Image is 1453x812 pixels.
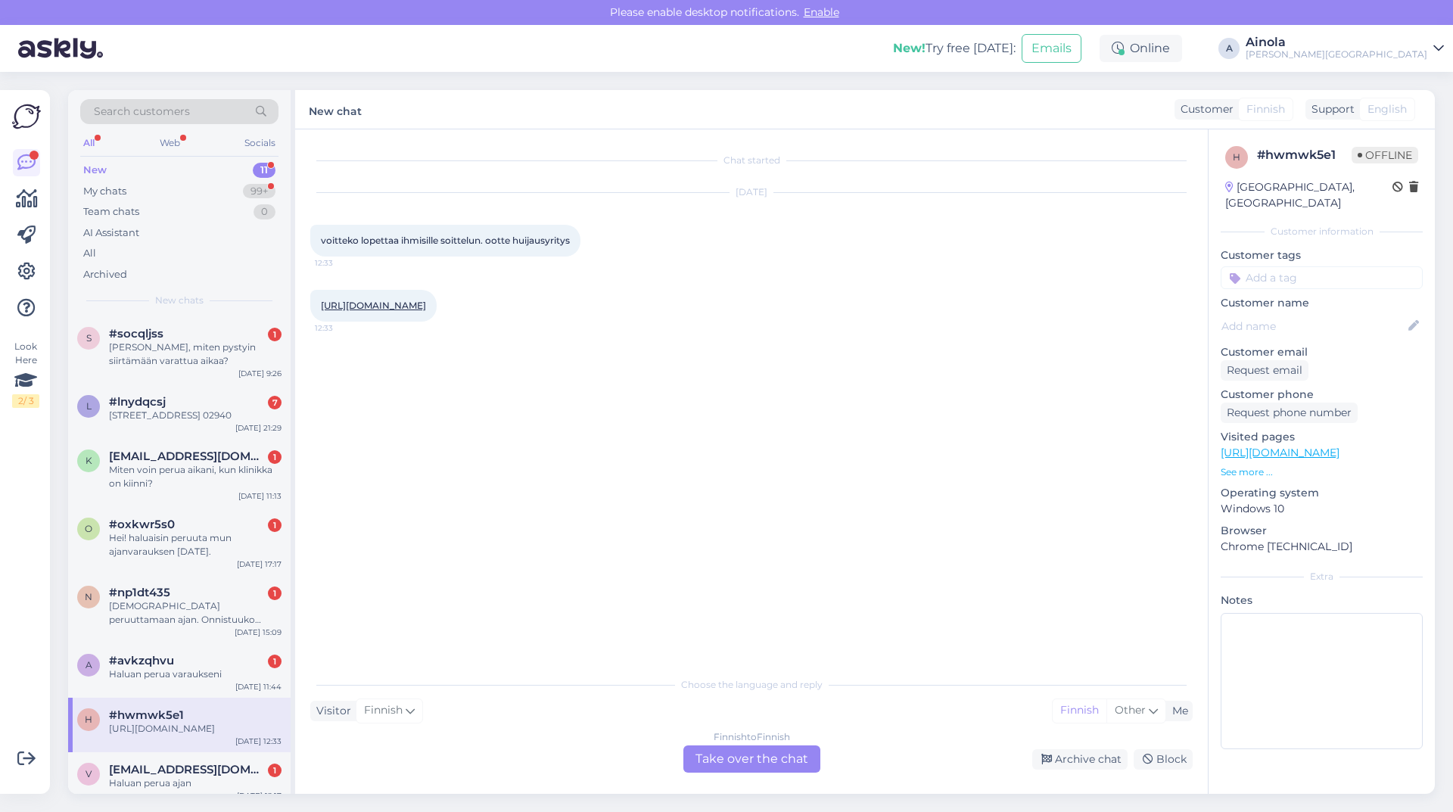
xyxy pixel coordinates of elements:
[1221,570,1423,583] div: Extra
[799,5,844,19] span: Enable
[268,586,282,600] div: 1
[1218,38,1240,59] div: A
[85,714,92,725] span: h
[1221,318,1405,334] input: Add name
[83,163,107,178] div: New
[1221,539,1423,555] p: Chrome [TECHNICAL_ID]
[1221,247,1423,263] p: Customer tags
[83,267,127,282] div: Archived
[157,133,183,153] div: Web
[109,409,282,422] div: [STREET_ADDRESS] 02940
[1221,403,1358,423] div: Request phone number
[86,455,92,466] span: k
[1221,344,1423,360] p: Customer email
[238,490,282,502] div: [DATE] 11:13
[310,703,351,719] div: Visitor
[1175,101,1234,117] div: Customer
[309,99,362,120] label: New chat
[109,518,175,531] span: #oxkwr5s0
[1221,485,1423,501] p: Operating system
[109,586,170,599] span: #np1dt435
[1246,48,1427,61] div: [PERSON_NAME][GEOGRAPHIC_DATA]
[1100,35,1182,62] div: Online
[1233,151,1240,163] span: h
[83,204,139,219] div: Team chats
[235,736,282,747] div: [DATE] 12:33
[1221,295,1423,311] p: Customer name
[237,558,282,570] div: [DATE] 17:17
[364,702,403,719] span: Finnish
[1257,146,1352,164] div: # hwmwk5e1
[1352,147,1418,163] span: Offline
[268,396,282,409] div: 7
[1022,34,1081,63] button: Emails
[268,764,282,777] div: 1
[12,102,41,131] img: Askly Logo
[1221,387,1423,403] p: Customer phone
[109,327,163,341] span: #socqljss
[109,722,282,736] div: [URL][DOMAIN_NAME]
[1221,593,1423,608] p: Notes
[12,340,39,408] div: Look Here
[254,204,275,219] div: 0
[83,246,96,261] div: All
[1225,179,1392,211] div: [GEOGRAPHIC_DATA], [GEOGRAPHIC_DATA]
[12,394,39,408] div: 2 / 3
[86,768,92,779] span: v
[1221,446,1339,459] a: [URL][DOMAIN_NAME]
[109,450,266,463] span: kohtapaivi@gmail.com
[83,226,139,241] div: AI Assistant
[83,184,126,199] div: My chats
[310,678,1193,692] div: Choose the language and reply
[237,790,282,801] div: [DATE] 12:17
[80,133,98,153] div: All
[94,104,190,120] span: Search customers
[268,655,282,668] div: 1
[243,184,275,199] div: 99+
[268,450,282,464] div: 1
[109,708,184,722] span: #hwmwk5e1
[109,599,282,627] div: [DEMOGRAPHIC_DATA] peruuttamaan ajan. Onnistuuko tässä?
[109,463,282,490] div: Miten voin perua aikani, kun klinikka on kiinni?
[1221,523,1423,539] p: Browser
[241,133,278,153] div: Socials
[1032,749,1128,770] div: Archive chat
[109,531,282,558] div: Hei! haluaisin peruuta mun ajanvarauksen [DATE].
[321,300,426,311] a: [URL][DOMAIN_NAME]
[86,400,92,412] span: l
[1246,36,1427,48] div: Ainola
[1221,465,1423,479] p: See more ...
[1115,703,1146,717] span: Other
[155,294,204,307] span: New chats
[893,41,926,55] b: New!
[268,328,282,341] div: 1
[109,341,282,368] div: [PERSON_NAME], miten pystyin siirtämään varattua aikaa?
[238,368,282,379] div: [DATE] 9:26
[85,591,92,602] span: n
[109,667,282,681] div: Haluan perua varaukseni
[315,257,372,269] span: 12:33
[109,654,174,667] span: #avkzqhvu
[1367,101,1407,117] span: English
[315,322,372,334] span: 12:33
[109,395,166,409] span: #lnydqcsj
[1246,101,1285,117] span: Finnish
[86,332,92,344] span: s
[1134,749,1193,770] div: Block
[1221,429,1423,445] p: Visited pages
[86,659,92,670] span: a
[235,422,282,434] div: [DATE] 21:29
[1221,360,1308,381] div: Request email
[1221,225,1423,238] div: Customer information
[321,235,570,246] span: voitteko lopettaa ihmisille soittelun. ootte huijausyritys
[1305,101,1355,117] div: Support
[85,523,92,534] span: o
[310,185,1193,199] div: [DATE]
[109,763,266,776] span: v.wahlbom@gmail.com
[714,730,790,744] div: Finnish to Finnish
[1246,36,1444,61] a: Ainola[PERSON_NAME][GEOGRAPHIC_DATA]
[1221,266,1423,289] input: Add a tag
[268,518,282,532] div: 1
[109,776,282,790] div: Haluan perua ajan
[683,745,820,773] div: Take over the chat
